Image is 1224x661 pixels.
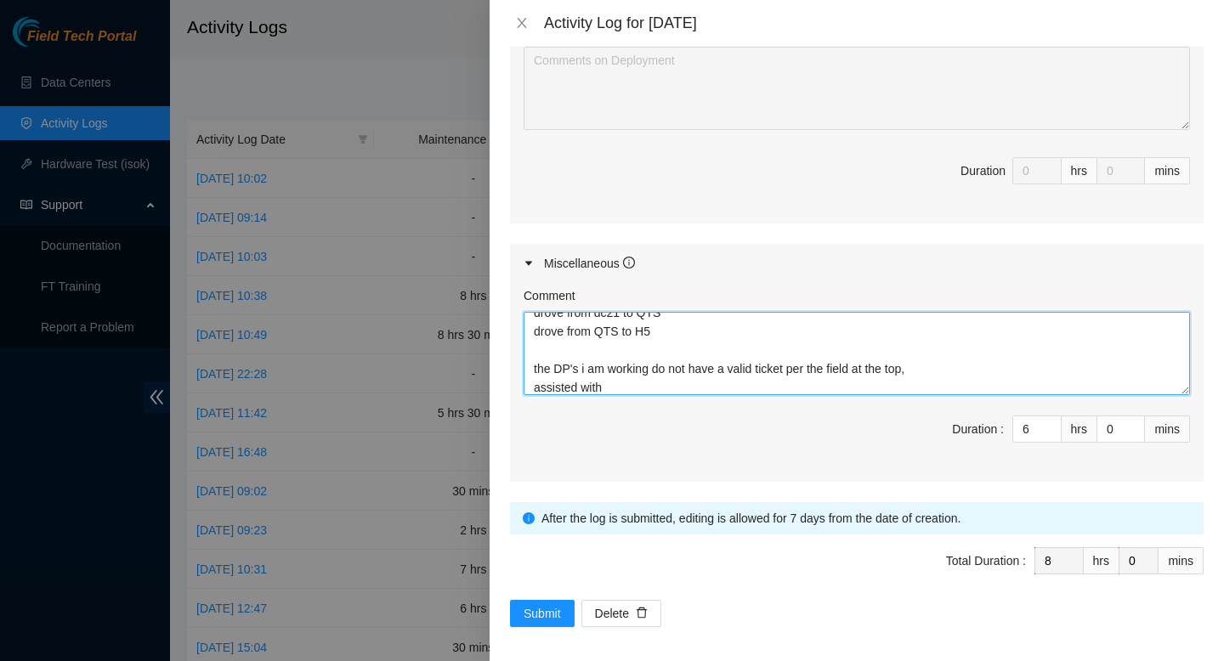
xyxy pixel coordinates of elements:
[581,600,661,627] button: Deletedelete
[524,47,1190,130] textarea: Comment
[623,257,635,268] span: info-circle
[510,244,1204,283] div: Miscellaneous info-circle
[541,509,1191,528] div: After the log is submitted, editing is allowed for 7 days from the date of creation.
[1062,157,1097,184] div: hrs
[524,286,575,305] label: Comment
[952,420,1004,438] div: Duration :
[1145,157,1190,184] div: mins
[1159,547,1204,574] div: mins
[960,161,1006,180] div: Duration
[524,604,561,623] span: Submit
[1145,415,1190,443] div: mins
[636,607,648,620] span: delete
[595,604,629,623] span: Delete
[1084,547,1119,574] div: hrs
[1062,415,1097,443] div: hrs
[524,312,1190,395] textarea: Comment
[515,16,529,30] span: close
[544,14,1204,32] div: Activity Log for [DATE]
[510,600,575,627] button: Submit
[510,15,534,31] button: Close
[523,512,535,524] span: info-circle
[946,551,1026,570] div: Total Duration :
[544,254,635,273] div: Miscellaneous
[524,258,534,268] span: caret-right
